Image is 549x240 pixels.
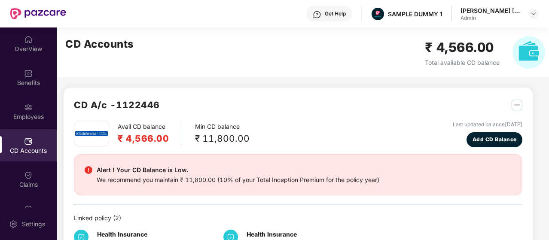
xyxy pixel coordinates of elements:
img: svg+xml;base64,PHN2ZyBpZD0iRGFuZ2VyX2FsZXJ0IiBkYXRhLW5hbWU9IkRhbmdlciBhbGVydCIgeG1sbnM9Imh0dHA6Ly... [85,166,92,174]
div: We recommend you maintain ₹ 11,800.00 (10% of your Total Inception Premium for the policy year) [97,175,379,185]
div: Last updated balance [DATE] [453,121,522,129]
h2: CD A/c - 1122446 [74,98,160,112]
img: svg+xml;base64,PHN2ZyBpZD0iU2V0dGluZy0yMHgyMCIgeG1sbnM9Imh0dHA6Ly93d3cudzMub3JnLzIwMDAvc3ZnIiB3aW... [9,220,18,228]
span: Total available CD balance [425,59,500,66]
img: svg+xml;base64,PHN2ZyB4bWxucz0iaHR0cDovL3d3dy53My5vcmcvMjAwMC9zdmciIHdpZHRoPSIyNSIgaGVpZ2h0PSIyNS... [512,100,522,110]
div: SAMPLE DUMMY 1 [388,10,442,18]
img: svg+xml;base64,PHN2ZyB4bWxucz0iaHR0cDovL3d3dy53My5vcmcvMjAwMC9zdmciIHhtbG5zOnhsaW5rPSJodHRwOi8vd3... [512,36,545,69]
img: svg+xml;base64,PHN2ZyBpZD0iRHJvcGRvd24tMzJ4MzIiIHhtbG5zPSJodHRwOi8vd3d3LnczLm9yZy8yMDAwL3N2ZyIgd2... [530,10,537,17]
img: edel.png [75,131,108,136]
img: svg+xml;base64,PHN2ZyBpZD0iQ0RfQWNjb3VudHMiIGRhdGEtbmFtZT0iQ0QgQWNjb3VudHMiIHhtbG5zPSJodHRwOi8vd3... [24,137,33,146]
div: Linked policy ( 2 ) [74,213,522,223]
h2: ₹ 4,566.00 [118,131,169,146]
img: New Pazcare Logo [10,8,66,19]
div: [PERSON_NAME] [PERSON_NAME] [461,6,521,15]
div: Min CD balance [195,122,250,146]
div: ₹ 11,800.00 [195,131,250,146]
img: svg+xml;base64,PHN2ZyBpZD0iSG9tZSIgeG1sbnM9Imh0dHA6Ly93d3cudzMub3JnLzIwMDAvc3ZnIiB3aWR0aD0iMjAiIG... [24,35,33,44]
span: Add CD Balance [473,136,517,144]
h2: CD Accounts [65,36,134,52]
img: svg+xml;base64,PHN2ZyBpZD0iSGVscC0zMngzMiIgeG1sbnM9Imh0dHA6Ly93d3cudzMub3JnLzIwMDAvc3ZnIiB3aWR0aD... [313,10,321,19]
h2: ₹ 4,566.00 [425,37,500,58]
div: Alert ! Your CD Balance is Low. [97,165,379,175]
button: Add CD Balance [467,132,522,147]
img: svg+xml;base64,PHN2ZyBpZD0iQmVuZWZpdHMiIHhtbG5zPSJodHRwOi8vd3d3LnczLm9yZy8yMDAwL3N2ZyIgd2lkdGg9Ij... [24,69,33,78]
b: Health Insurance [247,231,297,238]
img: svg+xml;base64,PHN2ZyBpZD0iRW1wbG95ZWVzIiB4bWxucz0iaHR0cDovL3d3dy53My5vcmcvMjAwMC9zdmciIHdpZHRoPS... [24,103,33,112]
div: Admin [461,15,521,21]
b: Health Insurance [97,231,147,238]
img: svg+xml;base64,PHN2ZyBpZD0iQ2xhaW0iIHhtbG5zPSJodHRwOi8vd3d3LnczLm9yZy8yMDAwL3N2ZyIgd2lkdGg9IjIwIi... [24,171,33,179]
div: Settings [19,220,48,228]
img: svg+xml;base64,PHN2ZyBpZD0iQ2xhaW0iIHhtbG5zPSJodHRwOi8vd3d3LnczLm9yZy8yMDAwL3N2ZyIgd2lkdGg9IjIwIi... [24,205,33,213]
div: Get Help [325,10,346,17]
img: Pazcare_Alternative_logo-01-01.png [372,8,384,20]
div: Avail CD balance [118,122,182,146]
